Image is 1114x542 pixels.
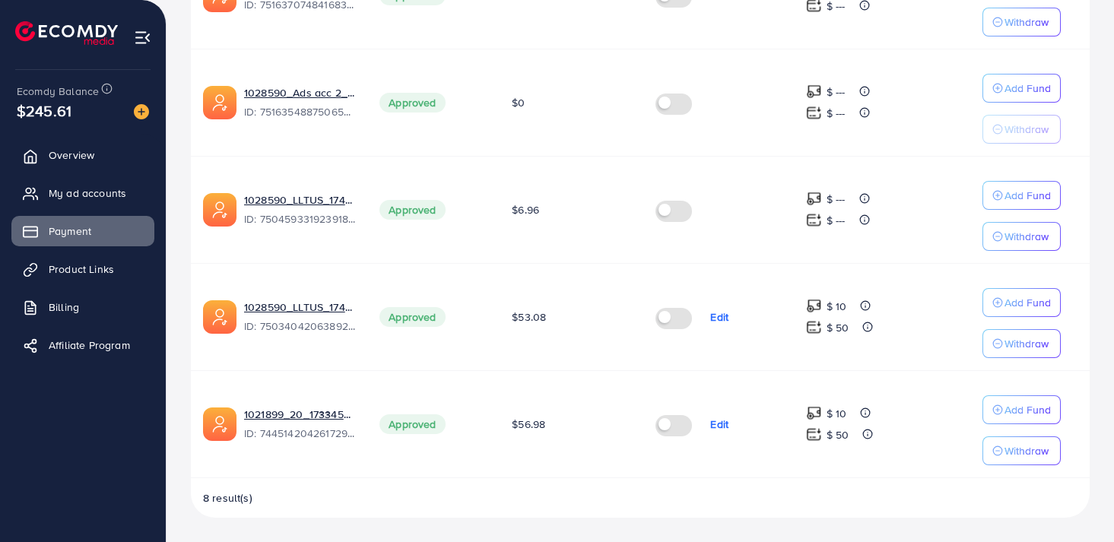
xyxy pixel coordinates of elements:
p: Withdraw [1005,442,1049,460]
p: $ --- [827,190,846,208]
button: Withdraw [982,8,1061,36]
img: top-up amount [806,405,822,421]
span: Approved [379,307,445,327]
div: <span class='underline'>1028590_Ads acc 2_1750038037587</span></br>7516354887506526216 [244,85,355,120]
span: Affiliate Program [49,338,130,353]
p: $ --- [827,211,846,230]
a: 1028590_Ads acc 2_1750038037587 [244,85,355,100]
img: top-up amount [806,319,822,335]
a: Overview [11,140,154,170]
span: Ecomdy Balance [17,84,99,99]
a: Product Links [11,254,154,284]
span: Billing [49,300,79,315]
a: Payment [11,216,154,246]
span: ID: 7504593319239188487 [244,211,355,227]
img: menu [134,29,151,46]
p: $ 10 [827,404,847,423]
button: Withdraw [982,329,1061,358]
span: $0 [512,95,525,110]
p: $ 50 [827,426,849,444]
img: ic-ads-acc.e4c84228.svg [203,407,236,441]
p: Edit [710,308,728,326]
span: $6.96 [512,202,539,217]
span: ID: 7445142042617298945 [244,426,355,441]
img: top-up amount [806,105,822,121]
p: Add Fund [1005,293,1051,312]
img: image [134,104,149,119]
a: Affiliate Program [11,330,154,360]
p: Withdraw [1005,13,1049,31]
img: logo [15,21,118,45]
a: 1028590_LLTUS_1747022572557 [244,300,355,315]
div: <span class='underline'>1028590_LLTUS_1747022572557</span></br>7503404206389215250 [244,300,355,334]
a: 1028590_LLTUS_1747299399581 [244,192,355,208]
a: My ad accounts [11,178,154,208]
p: $ 10 [827,297,847,315]
img: top-up amount [806,426,822,442]
span: Approved [379,414,445,434]
button: Withdraw [982,115,1061,144]
button: Withdraw [982,436,1061,465]
p: Add Fund [1005,401,1051,419]
span: My ad accounts [49,185,126,201]
p: $ --- [827,83,846,101]
span: ID: 7503404206389215250 [244,319,355,334]
div: <span class='underline'>1021899_20_1733457221833</span></br>7445142042617298945 [244,407,355,442]
p: Add Fund [1005,79,1051,97]
img: ic-ads-acc.e4c84228.svg [203,193,236,227]
p: Withdraw [1005,120,1049,138]
img: top-up amount [806,191,822,207]
span: $53.08 [512,309,546,325]
p: Withdraw [1005,227,1049,246]
img: top-up amount [806,84,822,100]
span: 8 result(s) [203,490,252,506]
img: top-up amount [806,298,822,314]
p: Withdraw [1005,334,1049,353]
p: Edit [710,415,728,433]
div: <span class='underline'>1028590_LLTUS_1747299399581</span></br>7504593319239188487 [244,192,355,227]
span: Payment [49,223,91,239]
button: Add Fund [982,288,1061,317]
button: Withdraw [982,222,1061,251]
span: $56.98 [512,417,545,432]
span: Approved [379,93,445,113]
span: Overview [49,147,94,163]
span: ID: 7516354887506526216 [244,104,355,119]
button: Add Fund [982,74,1061,103]
button: Add Fund [982,395,1061,424]
p: $ 50 [827,319,849,337]
a: 1021899_20_1733457221833 [244,407,355,422]
img: ic-ads-acc.e4c84228.svg [203,86,236,119]
span: $245.61 [17,100,71,122]
img: top-up amount [806,212,822,228]
p: $ --- [827,104,846,122]
img: ic-ads-acc.e4c84228.svg [203,300,236,334]
iframe: Chat [1049,474,1103,531]
span: Approved [379,200,445,220]
p: Add Fund [1005,186,1051,204]
span: Product Links [49,261,114,277]
button: Add Fund [982,181,1061,210]
a: Billing [11,292,154,322]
